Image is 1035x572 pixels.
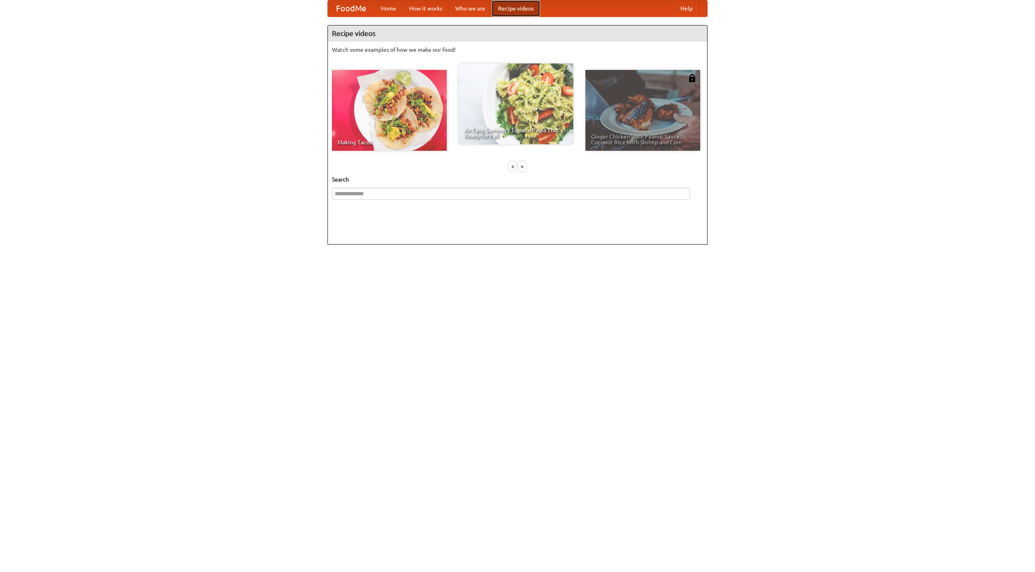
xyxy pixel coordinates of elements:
p: Watch some examples of how we make our food! [332,46,703,54]
a: An Easy, Summery Tomato Pasta That's Ready for Fall [458,63,573,144]
a: Making Tacos [332,70,447,151]
a: Recipe videos [492,0,540,17]
span: Making Tacos [338,139,441,145]
div: » [519,161,526,171]
h4: Recipe videos [328,25,707,42]
a: Help [674,0,699,17]
a: Who we are [449,0,492,17]
a: Home [374,0,403,17]
a: How it works [403,0,449,17]
a: FoodMe [328,0,374,17]
span: An Easy, Summery Tomato Pasta That's Ready for Fall [464,127,568,139]
h5: Search [332,175,703,184]
img: 483408.png [688,74,696,82]
div: « [509,161,516,171]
